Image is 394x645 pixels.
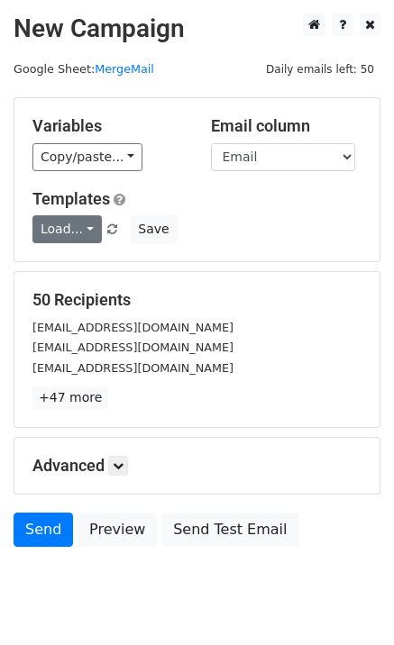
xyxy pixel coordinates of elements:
[32,215,102,243] a: Load...
[32,341,234,354] small: [EMAIL_ADDRESS][DOMAIN_NAME]
[95,62,154,76] a: MergeMail
[14,513,73,547] a: Send
[32,143,142,171] a: Copy/paste...
[260,62,380,76] a: Daily emails left: 50
[260,59,380,79] span: Daily emails left: 50
[161,513,298,547] a: Send Test Email
[304,559,394,645] iframe: Chat Widget
[32,116,184,136] h5: Variables
[14,14,380,44] h2: New Campaign
[32,321,234,334] small: [EMAIL_ADDRESS][DOMAIN_NAME]
[32,361,234,375] small: [EMAIL_ADDRESS][DOMAIN_NAME]
[78,513,157,547] a: Preview
[130,215,177,243] button: Save
[32,386,108,409] a: +47 more
[32,189,110,208] a: Templates
[211,116,362,136] h5: Email column
[14,62,154,76] small: Google Sheet:
[32,290,362,310] h5: 50 Recipients
[32,456,362,476] h5: Advanced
